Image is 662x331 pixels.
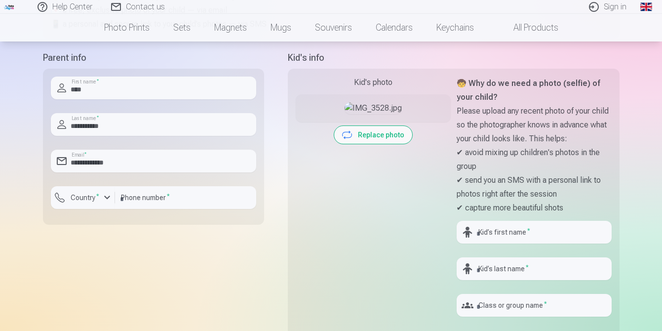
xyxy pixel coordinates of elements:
p: ✔ send you an SMS with a personal link to photos right after the session [457,173,612,201]
a: Sets [161,14,202,41]
p: ✔ capture more beautiful shots [457,201,612,215]
button: Country* [51,186,115,209]
img: /fa1 [4,4,15,10]
a: Magnets [202,14,259,41]
p: ✔ avoid mixing up children's photos in the group [457,146,612,173]
a: Photo prints [92,14,161,41]
a: All products [486,14,570,41]
a: Souvenirs [303,14,364,41]
button: Replace photo [334,126,412,144]
p: Please upload any recent photo of your child so the photographer knows in advance what your child... [457,104,612,146]
div: Kid's photo [296,77,451,88]
a: Mugs [259,14,303,41]
strong: 🧒 Why do we need a photo (selfie) of your child? [457,79,600,102]
a: Keychains [425,14,486,41]
img: IMG_3528.jpg [345,102,402,114]
h5: Kid's info [288,51,620,65]
a: Calendars [364,14,425,41]
label: Country [67,193,103,203]
h5: Parent info [43,51,264,65]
